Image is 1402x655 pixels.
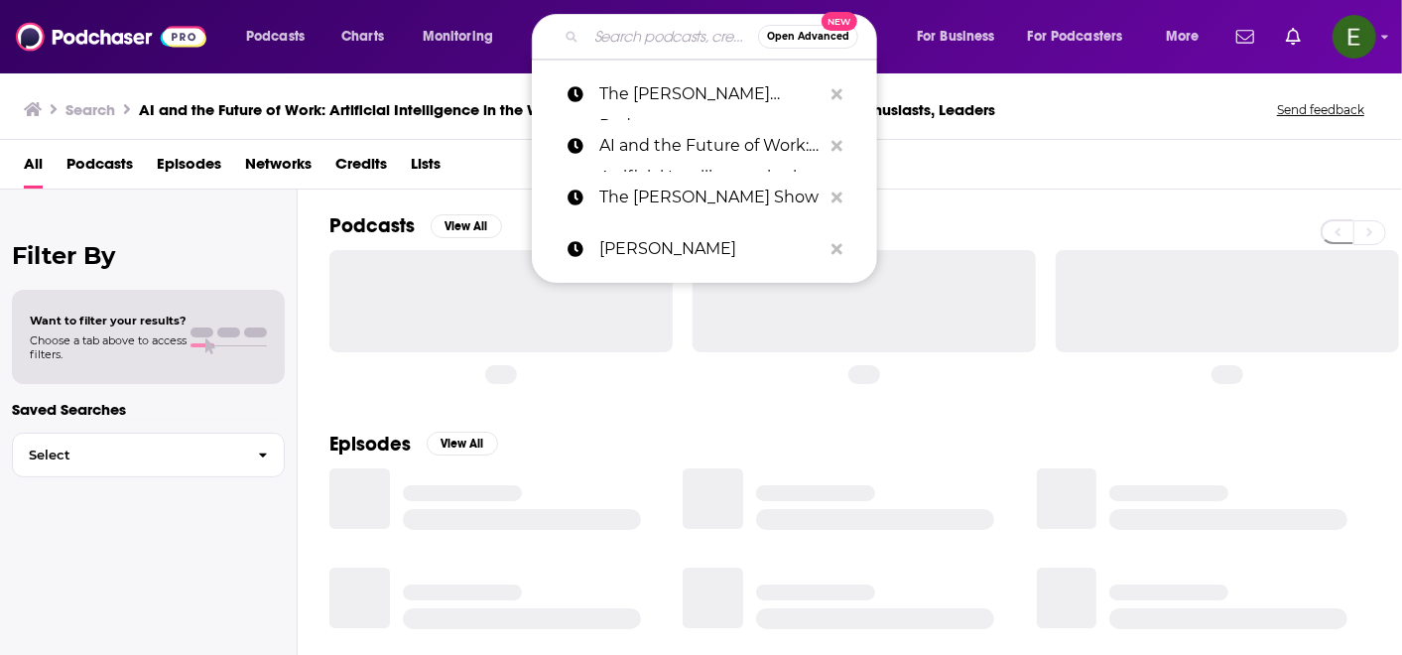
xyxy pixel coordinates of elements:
a: Episodes [157,148,221,189]
h3: Search [65,100,115,119]
a: AI and the Future of Work: Artificial Intelligence in the Workplace, Business, Ethics, HR, and IT... [532,120,877,172]
a: Charts [328,21,396,53]
h3: AI and the Future of Work: Artificial Intelligence in the Workplace, Business, Ethics, HR, and IT... [139,100,995,119]
span: Podcasts [246,23,305,51]
span: For Business [917,23,995,51]
button: open menu [903,21,1020,53]
button: Select [12,433,285,477]
a: Show notifications dropdown [1228,20,1262,54]
a: Credits [335,148,387,189]
a: Networks [245,148,312,189]
span: Choose a tab above to access filters. [30,333,187,361]
a: Show notifications dropdown [1278,20,1309,54]
a: Lists [411,148,441,189]
span: Charts [341,23,384,51]
button: open menu [1015,21,1152,53]
span: More [1166,23,1200,51]
span: New [822,12,857,31]
span: Monitoring [423,23,493,51]
h2: Episodes [329,432,411,457]
div: Search podcasts, credits, & more... [551,14,896,60]
a: The [PERSON_NAME] Show [532,172,877,223]
p: The Mel Robbins Podcast [599,68,822,120]
span: Logged in as Emily.Kaplan [1333,15,1376,59]
a: Podcasts [66,148,133,189]
h2: Filter By [12,241,285,270]
img: Podchaser - Follow, Share and Rate Podcasts [16,18,206,56]
span: Select [13,449,242,461]
a: EpisodesView All [329,432,498,457]
button: open menu [1152,21,1224,53]
a: All [24,148,43,189]
p: AI and the Future of Work: Artificial Intelligence in the Workplace, Business, Ethics, HR, and IT... [599,120,822,172]
h2: Podcasts [329,213,415,238]
button: open menu [409,21,519,53]
span: Want to filter your results? [30,314,187,327]
button: View All [427,432,498,456]
p: The Philip Defranco Show [599,172,822,223]
span: Open Advanced [767,32,849,42]
button: View All [431,214,502,238]
button: Open AdvancedNew [758,25,858,49]
a: The [PERSON_NAME] Podcast [532,68,877,120]
a: [PERSON_NAME] [532,223,877,275]
img: User Profile [1333,15,1376,59]
button: Send feedback [1271,101,1370,118]
p: Kylie Kelce [599,223,822,275]
p: Saved Searches [12,400,285,419]
button: open menu [232,21,330,53]
button: Show profile menu [1333,15,1376,59]
input: Search podcasts, credits, & more... [586,21,758,53]
span: For Podcasters [1028,23,1123,51]
a: PodcastsView All [329,213,502,238]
